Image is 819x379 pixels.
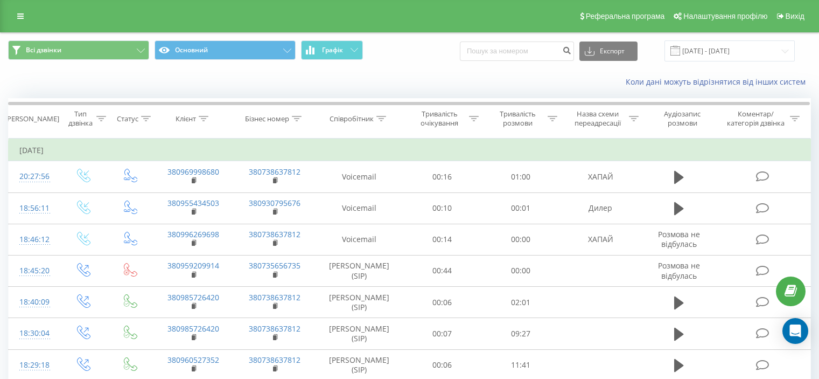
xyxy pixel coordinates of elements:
[167,292,219,302] a: 380985726420
[245,114,289,123] div: Бізнес номер
[724,109,787,128] div: Коментар/категорія дзвінка
[403,224,481,255] td: 00:14
[249,229,300,239] a: 380738637812
[403,318,481,349] td: 00:07
[19,292,48,313] div: 18:40:09
[481,161,559,192] td: 01:00
[403,161,481,192] td: 00:16
[26,46,61,54] span: Всі дзвінки
[167,167,219,177] a: 380969998680
[570,109,626,128] div: Назва схеми переадресації
[782,318,808,344] div: Open Intercom Messenger
[403,287,481,318] td: 00:06
[176,114,196,123] div: Клієнт
[403,192,481,224] td: 00:10
[316,224,403,255] td: Voicemail
[167,260,219,271] a: 380959209914
[249,167,300,177] a: 380738637812
[481,255,559,286] td: 00:00
[316,161,403,192] td: Voicemail
[19,323,48,344] div: 18:30:04
[481,224,559,255] td: 00:00
[167,229,219,239] a: 380996269698
[5,114,59,123] div: [PERSON_NAME]
[403,255,481,286] td: 00:44
[19,260,48,281] div: 18:45:20
[301,40,363,60] button: Графік
[19,229,48,250] div: 18:46:12
[19,166,48,187] div: 20:27:56
[249,292,300,302] a: 380738637812
[460,42,574,61] input: Пошук за номером
[249,355,300,365] a: 380738637812
[117,114,138,123] div: Статус
[658,260,700,280] span: Розмова не відбулась
[481,192,559,224] td: 00:01
[68,109,93,128] div: Тип дзвінка
[316,287,403,318] td: [PERSON_NAME] (SIP)
[586,12,665,20] span: Реферальна програма
[316,255,403,286] td: [PERSON_NAME] (SIP)
[481,318,559,349] td: 09:27
[330,114,374,123] div: Співробітник
[579,42,638,61] button: Експорт
[9,140,811,161] td: [DATE]
[626,77,811,87] a: Коли дані можуть відрізнятися вiд інших систем
[559,192,641,224] td: Дилер
[249,260,300,271] a: 380735656735
[167,323,219,334] a: 380985726420
[19,355,48,376] div: 18:29:18
[491,109,545,128] div: Тривалість розмови
[322,46,343,54] span: Графік
[658,229,700,249] span: Розмова не відбулась
[249,198,300,208] a: 380930795676
[481,287,559,318] td: 02:01
[559,161,641,192] td: ХАПАЙ
[249,323,300,334] a: 380738637812
[167,355,219,365] a: 380960527352
[651,109,714,128] div: Аудіозапис розмови
[316,192,403,224] td: Voicemail
[413,109,467,128] div: Тривалість очікування
[559,224,641,255] td: ХАПАЙ
[786,12,804,20] span: Вихід
[8,40,149,60] button: Всі дзвінки
[316,318,403,349] td: [PERSON_NAME] (SIP)
[155,40,296,60] button: Основний
[683,12,767,20] span: Налаштування профілю
[167,198,219,208] a: 380955434503
[19,198,48,219] div: 18:56:11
